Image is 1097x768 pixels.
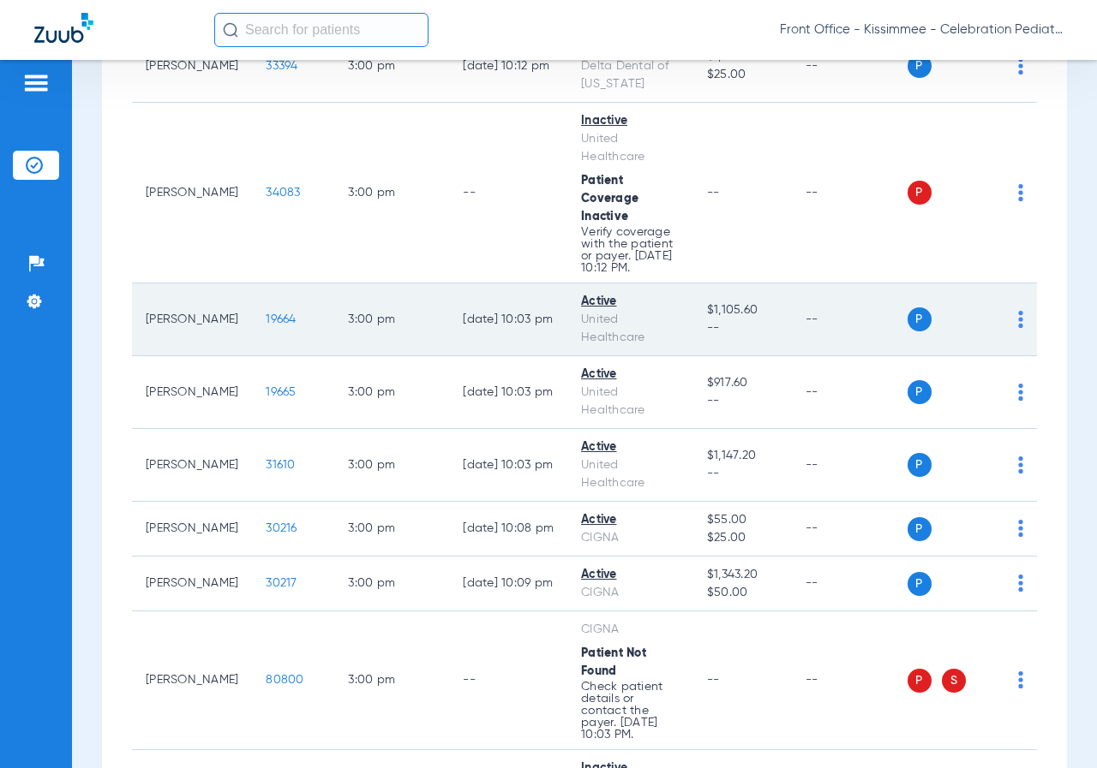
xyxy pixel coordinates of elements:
[581,130,680,166] div: United Healthcare
[581,311,680,347] div: United Healthcare
[581,584,680,602] div: CIGNA
[908,517,932,541] span: P
[449,429,567,502] td: [DATE] 10:03 PM
[792,611,908,750] td: --
[581,293,680,311] div: Active
[334,283,449,356] td: 3:00 PM
[449,283,567,356] td: [DATE] 10:03 PM
[581,384,680,420] div: United Healthcare
[792,283,908,356] td: --
[266,674,303,686] span: 80800
[707,301,778,319] span: $1,105.60
[707,674,720,686] span: --
[1011,686,1097,768] iframe: Chat Widget
[132,502,252,557] td: [PERSON_NAME]
[792,103,908,283] td: --
[707,529,778,547] span: $25.00
[792,30,908,103] td: --
[792,356,908,429] td: --
[581,681,680,741] p: Check patient details or contact the payer. [DATE] 10:03 PM.
[707,187,720,199] span: --
[132,103,252,283] td: [PERSON_NAME]
[449,502,567,557] td: [DATE] 10:08 PM
[581,226,680,274] p: Verify coverage with the patient or payer. [DATE] 10:12 PM.
[334,30,449,103] td: 3:00 PM
[334,429,449,502] td: 3:00 PM
[780,21,1063,39] span: Front Office - Kissimmee - Celebration Pediatric Dentistry
[707,374,778,392] span: $917.60
[1018,671,1023,688] img: group-dot-blue.svg
[707,584,778,602] span: $50.00
[1018,57,1023,74] img: group-dot-blue.svg
[792,557,908,611] td: --
[908,453,932,477] span: P
[449,30,567,103] td: [DATE] 10:12 PM
[581,621,680,639] div: CIGNA
[707,465,778,483] span: --
[581,511,680,529] div: Active
[707,447,778,465] span: $1,147.20
[132,283,252,356] td: [PERSON_NAME]
[1018,311,1023,328] img: group-dot-blue.svg
[334,356,449,429] td: 3:00 PM
[792,502,908,557] td: --
[908,307,932,331] span: P
[1018,575,1023,592] img: group-dot-blue.svg
[132,356,252,429] td: [PERSON_NAME]
[266,459,295,471] span: 31610
[334,103,449,283] td: 3:00 PM
[449,611,567,750] td: --
[214,13,429,47] input: Search for patients
[334,611,449,750] td: 3:00 PM
[581,647,646,677] span: Patient Not Found
[449,557,567,611] td: [DATE] 10:09 PM
[581,366,680,384] div: Active
[1018,184,1023,201] img: group-dot-blue.svg
[908,181,932,205] span: P
[707,566,778,584] span: $1,343.20
[581,175,638,223] span: Patient Coverage Inactive
[266,60,297,72] span: 33394
[223,22,238,38] img: Search Icon
[942,669,966,693] span: S
[266,577,297,589] span: 30217
[22,73,50,93] img: hamburger-icon
[132,611,252,750] td: [PERSON_NAME]
[266,187,300,199] span: 34083
[132,30,252,103] td: [PERSON_NAME]
[1018,456,1023,473] img: group-dot-blue.svg
[707,392,778,410] span: --
[707,511,778,529] span: $55.00
[581,456,680,492] div: United Healthcare
[908,572,932,596] span: P
[707,66,778,84] span: $25.00
[581,112,680,130] div: Inactive
[334,502,449,557] td: 3:00 PM
[132,557,252,611] td: [PERSON_NAME]
[34,13,93,43] img: Zuub Logo
[266,522,297,534] span: 30216
[792,429,908,502] td: --
[908,54,932,78] span: P
[707,319,778,337] span: --
[449,103,567,283] td: --
[132,429,252,502] td: [PERSON_NAME]
[581,566,680,584] div: Active
[908,669,932,693] span: P
[908,380,932,404] span: P
[1018,520,1023,537] img: group-dot-blue.svg
[1018,384,1023,401] img: group-dot-blue.svg
[266,386,296,398] span: 19665
[266,313,296,325] span: 19664
[449,356,567,429] td: [DATE] 10:03 PM
[581,57,680,93] div: Delta Dental of [US_STATE]
[581,529,680,547] div: CIGNA
[581,438,680,456] div: Active
[334,557,449,611] td: 3:00 PM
